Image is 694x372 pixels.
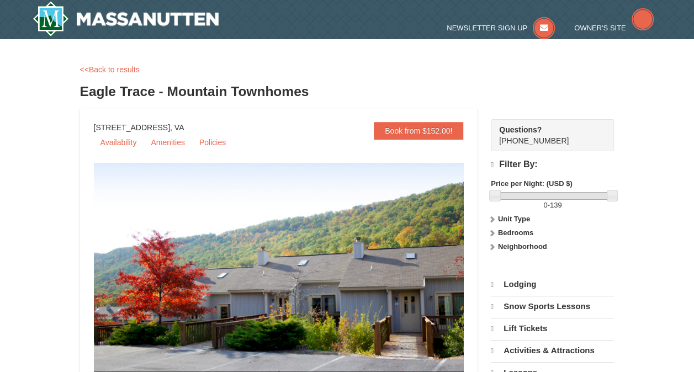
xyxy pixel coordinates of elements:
strong: Unit Type [498,215,530,223]
label: - [491,200,614,211]
h4: Filter By: [491,160,614,170]
img: Massanutten Resort Logo [33,1,219,36]
a: <<Back to results [80,65,140,74]
a: Book from $152.00! [374,122,463,140]
a: Lodging [491,274,614,295]
strong: Questions? [499,125,542,134]
strong: Bedrooms [498,228,533,237]
strong: Price per Night: (USD $) [491,179,572,188]
h3: Eagle Trace - Mountain Townhomes [80,81,614,103]
a: Lift Tickets [491,318,614,339]
a: Policies [193,134,232,151]
span: [PHONE_NUMBER] [499,124,594,145]
a: Snow Sports Lessons [491,296,614,317]
a: Availability [94,134,144,151]
a: Newsletter Sign Up [447,24,555,32]
a: Amenities [144,134,191,151]
span: 0 [543,201,547,209]
span: 139 [550,201,562,209]
a: Activities & Attractions [491,340,614,361]
a: Massanutten Resort [33,1,219,36]
a: Owner's Site [574,24,654,32]
strong: Neighborhood [498,242,547,251]
span: Owner's Site [574,24,626,32]
span: Newsletter Sign Up [447,24,527,32]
